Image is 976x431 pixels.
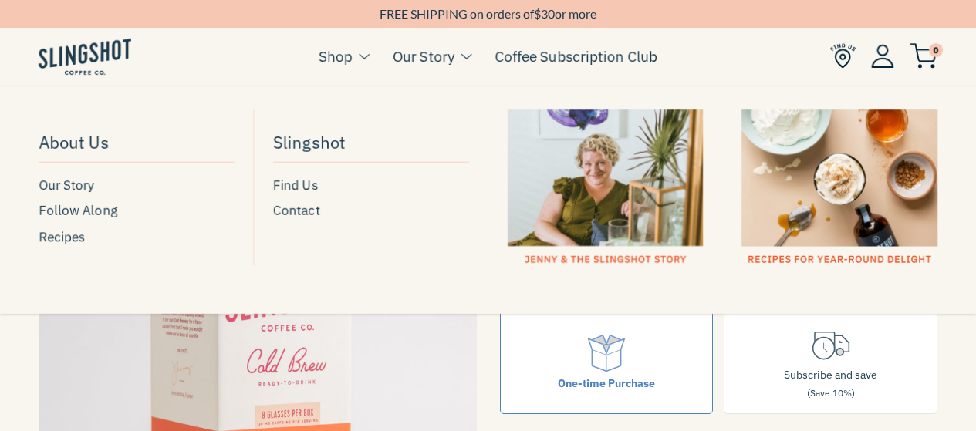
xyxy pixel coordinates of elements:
span: Contact [273,200,320,221]
img: Account [871,44,894,68]
span: Follow Along [39,200,117,221]
span: Find Us [273,175,318,196]
a: Our Story [39,175,235,196]
a: Follow Along [39,200,235,221]
img: Find Us [830,43,856,69]
a: Recipes [39,227,235,247]
span: 0 [929,43,943,57]
div: One-time Purchase [558,375,655,392]
span: Our Story [39,175,94,196]
a: Shop [319,45,353,68]
span: Subscribe and save [784,368,877,382]
span: Slingshot [273,129,346,156]
span: (Save 10%) [807,387,855,399]
a: Slingshot [273,125,469,163]
a: About Us [39,125,235,163]
a: Coffee Subscription Club [495,45,657,68]
span: About Us [39,129,109,156]
a: Our Story [393,45,454,68]
span: Recipes [39,227,85,247]
img: cart [910,43,937,69]
a: Find Us [273,175,469,196]
a: 0 [910,47,937,66]
a: Contact [273,200,469,221]
span: 30 [541,6,555,21]
span: $ [534,6,541,21]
